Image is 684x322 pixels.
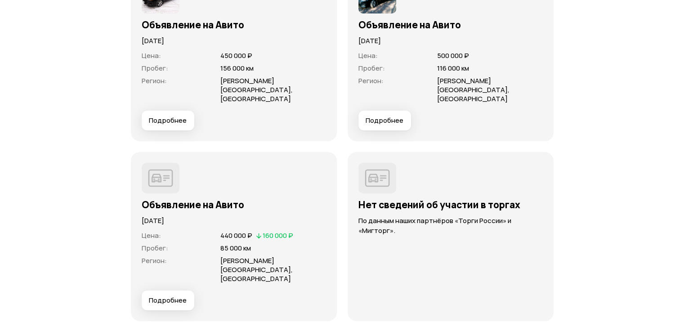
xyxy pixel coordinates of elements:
[142,63,168,73] span: Пробег :
[142,76,167,85] span: Регион :
[358,36,543,46] p: [DATE]
[263,231,293,240] span: 160 000 ₽
[142,51,161,60] span: Цена :
[358,19,543,31] h3: Объявление на Авито
[358,216,543,236] p: По данным наших партнёров «Торги России» и «Мигторг».
[142,36,326,46] p: [DATE]
[220,63,254,73] span: 156 000 км
[142,216,326,226] p: [DATE]
[142,231,161,240] span: Цена :
[142,111,194,130] button: Подробнее
[220,76,293,103] span: [PERSON_NAME][GEOGRAPHIC_DATA], [GEOGRAPHIC_DATA]
[142,256,167,265] span: Регион :
[366,116,403,125] span: Подробнее
[220,51,252,60] span: 450 000 ₽
[358,111,411,130] button: Подробнее
[220,256,293,283] span: [PERSON_NAME][GEOGRAPHIC_DATA], [GEOGRAPHIC_DATA]
[142,199,326,210] h3: Объявление на Авито
[358,199,543,210] h3: Нет сведений об участии в торгах
[358,76,384,85] span: Регион :
[437,76,510,103] span: [PERSON_NAME][GEOGRAPHIC_DATA], [GEOGRAPHIC_DATA]
[220,243,251,253] span: 85 000 км
[149,116,187,125] span: Подробнее
[142,19,326,31] h3: Объявление на Авито
[149,296,187,305] span: Подробнее
[437,51,469,60] span: 500 000 ₽
[358,51,378,60] span: Цена :
[142,243,168,253] span: Пробег :
[220,231,252,240] span: 440 000 ₽
[142,291,194,310] button: Подробнее
[358,63,385,73] span: Пробег :
[437,63,469,73] span: 116 000 км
